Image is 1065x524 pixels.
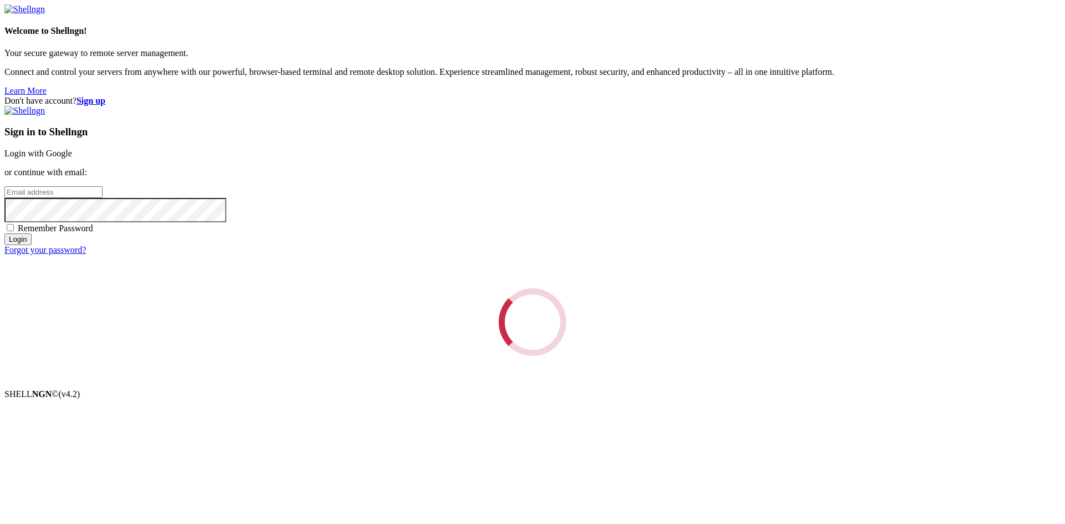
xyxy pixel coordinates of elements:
a: Sign up [77,96,105,105]
b: NGN [32,389,52,399]
p: Your secure gateway to remote server management. [4,48,1061,58]
div: Loading... [499,288,566,356]
h4: Welcome to Shellngn! [4,26,1061,36]
div: Don't have account? [4,96,1061,106]
img: Shellngn [4,106,45,116]
a: Learn More [4,86,47,95]
span: Remember Password [18,223,93,233]
a: Login with Google [4,149,72,158]
p: or continue with email: [4,167,1061,177]
input: Email address [4,186,103,198]
span: 4.2.0 [59,389,80,399]
img: Shellngn [4,4,45,14]
input: Login [4,233,32,245]
a: Forgot your password? [4,245,86,255]
span: SHELL © [4,389,80,399]
input: Remember Password [7,224,14,231]
h3: Sign in to Shellngn [4,126,1061,138]
p: Connect and control your servers from anywhere with our powerful, browser-based terminal and remo... [4,67,1061,77]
